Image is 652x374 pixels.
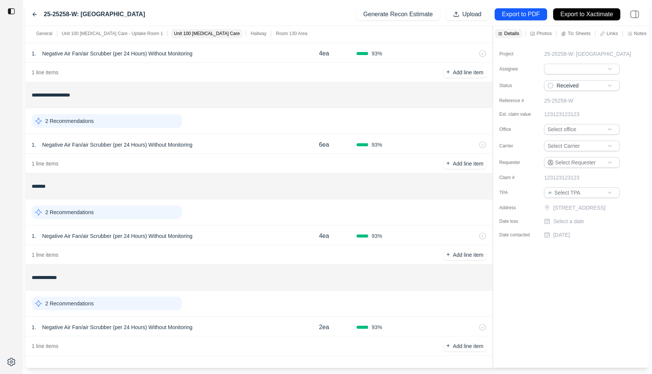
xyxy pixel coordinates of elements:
[560,10,613,19] p: Export to Xactimate
[443,158,486,169] button: +Add line item
[8,8,15,15] img: toggle sidebar
[32,69,58,76] p: 1 line items
[626,6,643,23] img: right-panel.svg
[372,323,382,331] span: 93 %
[544,174,579,181] p: 123123123123
[45,117,94,125] p: 2 Recommendations
[634,30,647,37] p: Notes
[499,51,537,57] label: Project
[174,31,240,37] p: Unit 100 [MEDICAL_DATA] Care
[446,8,489,20] button: Upload
[251,31,266,37] p: Hallway
[499,190,537,196] label: TPA
[499,111,537,117] label: Est. claim value
[39,48,195,59] p: Negative Air Fan/air Scrubber (per 24 Hours) Without Monitoring
[446,342,450,350] p: +
[499,98,537,104] label: Reference #
[453,69,483,76] p: Add line item
[39,322,195,333] p: Negative Air Fan/air Scrubber (per 24 Hours) Without Monitoring
[446,159,450,168] p: +
[319,49,329,58] p: 4ea
[32,160,58,167] p: 1 line items
[363,10,433,19] p: Generate Recon Estimate
[553,204,621,212] p: [STREET_ADDRESS]
[453,160,483,167] p: Add line item
[499,175,537,181] label: Claim #
[499,83,537,89] label: Status
[462,10,481,19] p: Upload
[356,8,440,20] button: Generate Recon Estimate
[372,141,382,149] span: 93 %
[499,232,537,238] label: Date contacted
[544,97,573,104] p: 25-25258-W
[453,342,483,350] p: Add line item
[45,208,94,216] p: 2 Recommendations
[446,68,450,77] p: +
[443,341,486,351] button: +Add line item
[32,232,36,240] p: 1 .
[499,126,537,132] label: Office
[446,250,450,259] p: +
[45,300,94,307] p: 2 Recommendations
[502,10,540,19] p: Export to PDF
[544,50,631,58] p: 25-25258-W: [GEOGRAPHIC_DATA]
[504,30,519,37] p: Details
[443,67,486,78] button: +Add line item
[62,31,163,37] p: Unit 100 [MEDICAL_DATA] Care - Uptake Room 1
[44,10,145,19] label: 25-25258-W: [GEOGRAPHIC_DATA]
[276,31,307,37] p: Room 130 Area
[499,218,537,224] label: Date loss
[372,232,382,240] span: 93 %
[495,8,547,20] button: Export to PDF
[443,250,486,260] button: +Add line item
[36,31,52,37] p: General
[499,66,537,72] label: Assignee
[544,110,579,118] p: 123123123123
[319,323,329,332] p: 2ea
[32,251,58,259] p: 1 line items
[39,139,195,150] p: Negative Air Fan/air Scrubber (per 24 Hours) Without Monitoring
[499,143,537,149] label: Carrier
[453,251,483,259] p: Add line item
[606,30,618,37] p: Links
[372,50,382,57] span: 93 %
[32,323,36,331] p: 1 .
[553,8,620,20] button: Export to Xactimate
[537,30,552,37] p: Photos
[32,141,36,149] p: 1 .
[319,231,329,241] p: 4ea
[499,159,537,166] label: Requester
[32,342,58,350] p: 1 line items
[319,140,329,149] p: 6ea
[553,218,584,225] p: Select a date
[567,30,590,37] p: Tic Sheets
[39,231,195,241] p: Negative Air Fan/air Scrubber (per 24 Hours) Without Monitoring
[499,205,537,211] label: Address
[32,50,36,57] p: 1 .
[553,231,570,239] p: [DATE]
